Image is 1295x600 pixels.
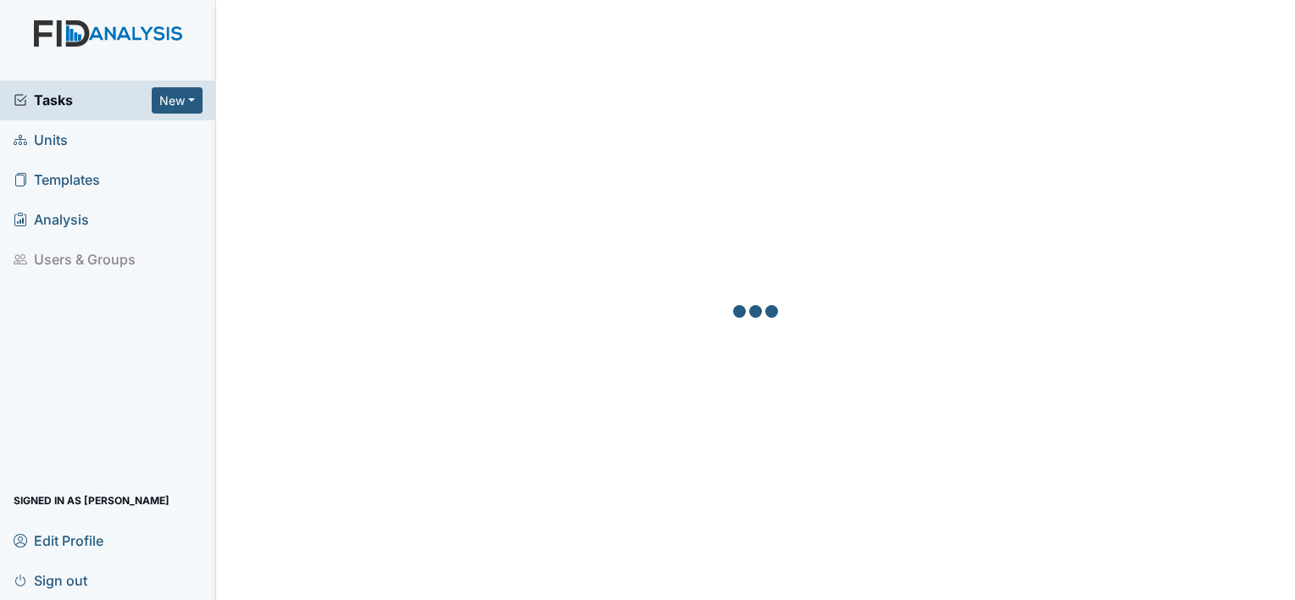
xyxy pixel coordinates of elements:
[14,167,100,193] span: Templates
[14,487,170,514] span: Signed in as [PERSON_NAME]
[14,90,152,110] a: Tasks
[152,87,203,114] button: New
[14,567,87,593] span: Sign out
[14,127,68,153] span: Units
[14,527,103,553] span: Edit Profile
[14,207,89,233] span: Analysis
